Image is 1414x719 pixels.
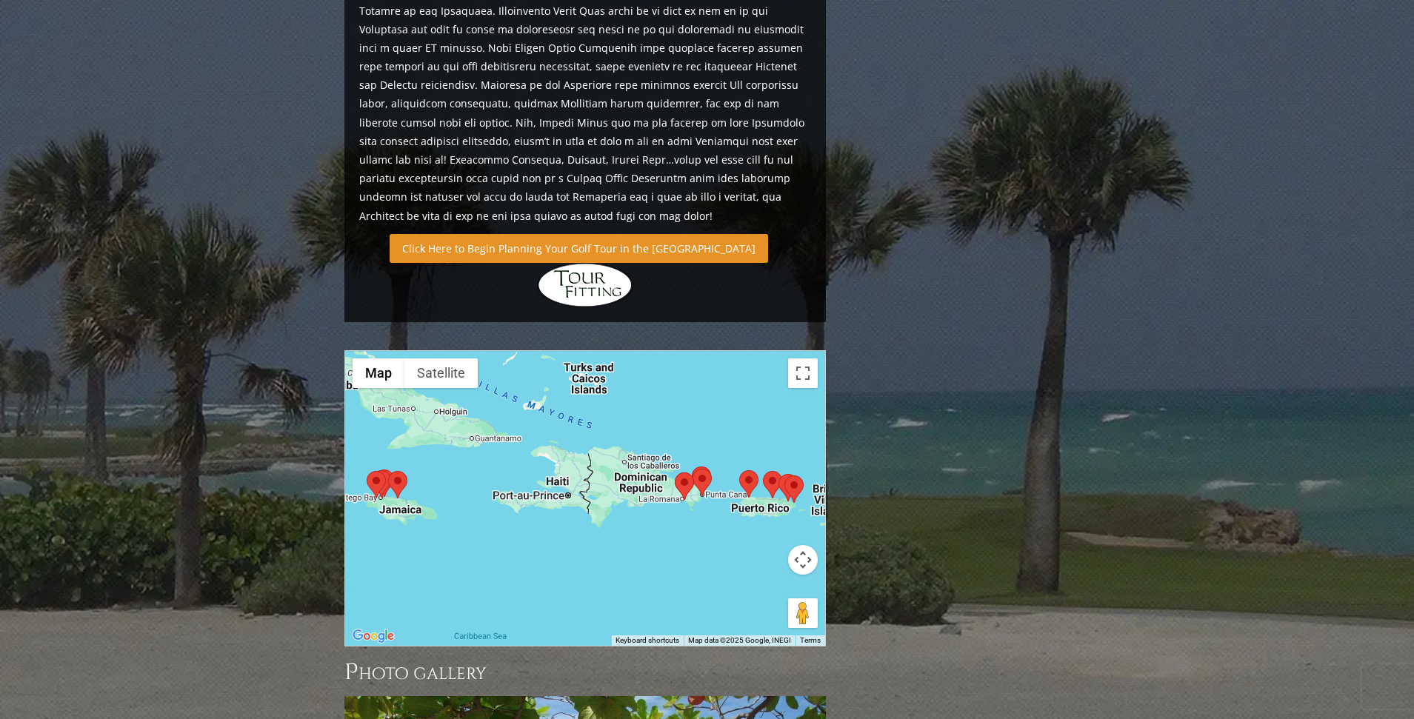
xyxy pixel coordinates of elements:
[788,358,818,388] button: Toggle fullscreen view
[349,626,398,646] img: Google
[537,263,633,307] img: Hidden Links
[349,626,398,646] a: Open this area in Google Maps (opens a new window)
[353,358,404,388] button: Show street map
[404,358,478,388] button: Show satellite imagery
[344,658,826,687] h3: Photo Gallery
[800,636,821,644] a: Terms (opens in new tab)
[616,635,679,646] button: Keyboard shortcuts
[788,545,818,575] button: Map camera controls
[788,598,818,628] button: Drag Pegman onto the map to open Street View
[390,234,768,263] a: Click Here to Begin Planning Your Golf Tour in the [GEOGRAPHIC_DATA]
[688,636,791,644] span: Map data ©2025 Google, INEGI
